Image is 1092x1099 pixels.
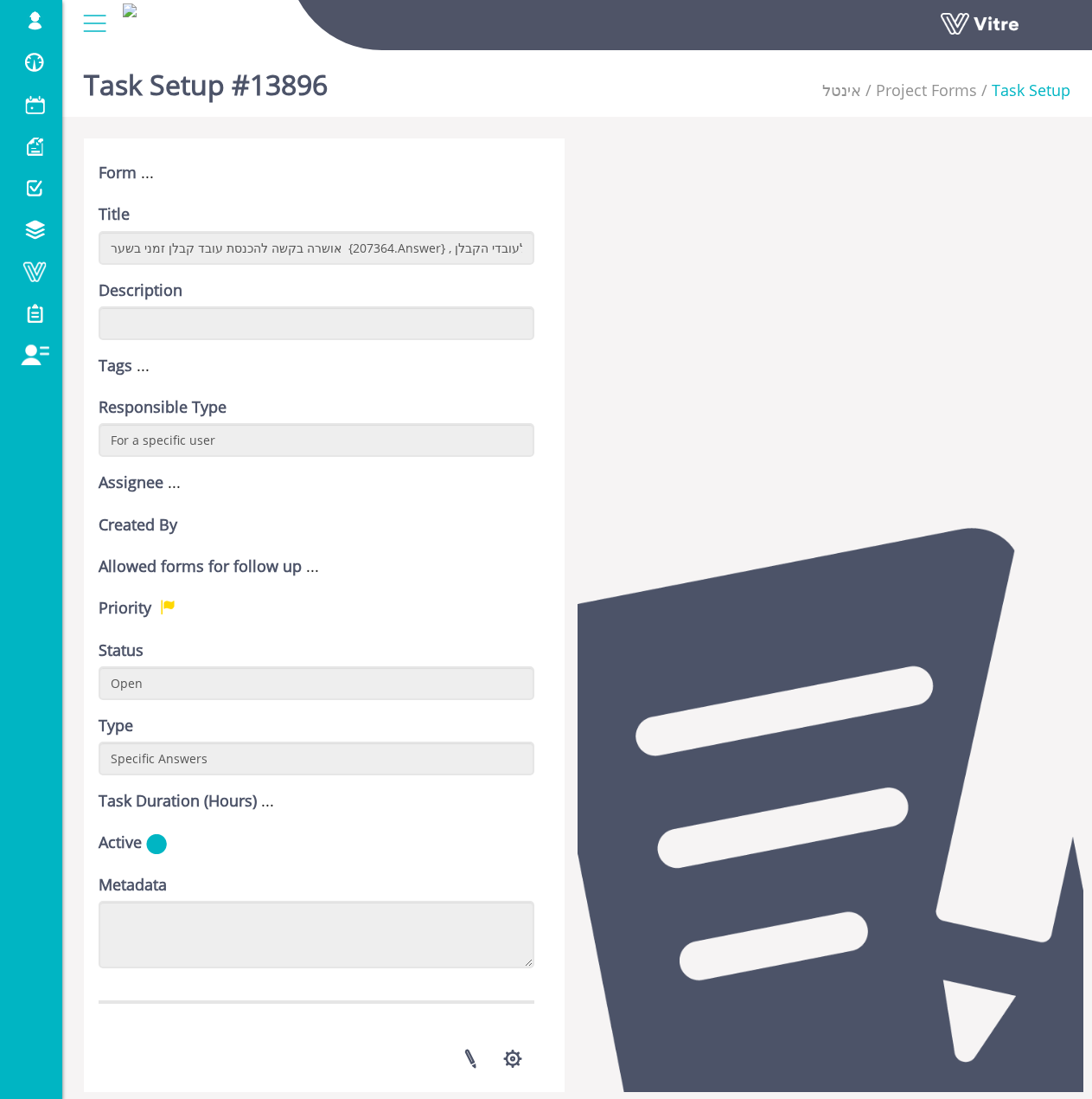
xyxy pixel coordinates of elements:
label: Status [99,638,144,662]
li: Task Setup [977,78,1070,102]
label: Allowed forms for follow up [99,554,302,578]
label: Created By [99,512,177,537]
h1: Task Setup #13896 [84,43,328,117]
label: Task Duration (Hours) [99,788,257,813]
label: Form [99,160,137,184]
label: Responsible Type [99,395,227,419]
label: Title [99,202,130,226]
span: ... [137,355,150,376]
span: ... [306,556,319,576]
label: Type [99,713,133,737]
span: ... [261,790,274,811]
label: Description [99,278,182,302]
label: Metadata [99,872,167,897]
span: ... [168,472,181,492]
label: Assignee [99,470,163,494]
label: Priority [99,595,151,620]
label: Active [99,830,142,854]
img: yes [146,833,167,855]
span: ... [141,162,154,183]
a: אינטל [822,80,861,100]
img: Logo-Web.png [123,3,137,17]
label: Tags [99,353,132,377]
a: Project Forms [876,80,977,100]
